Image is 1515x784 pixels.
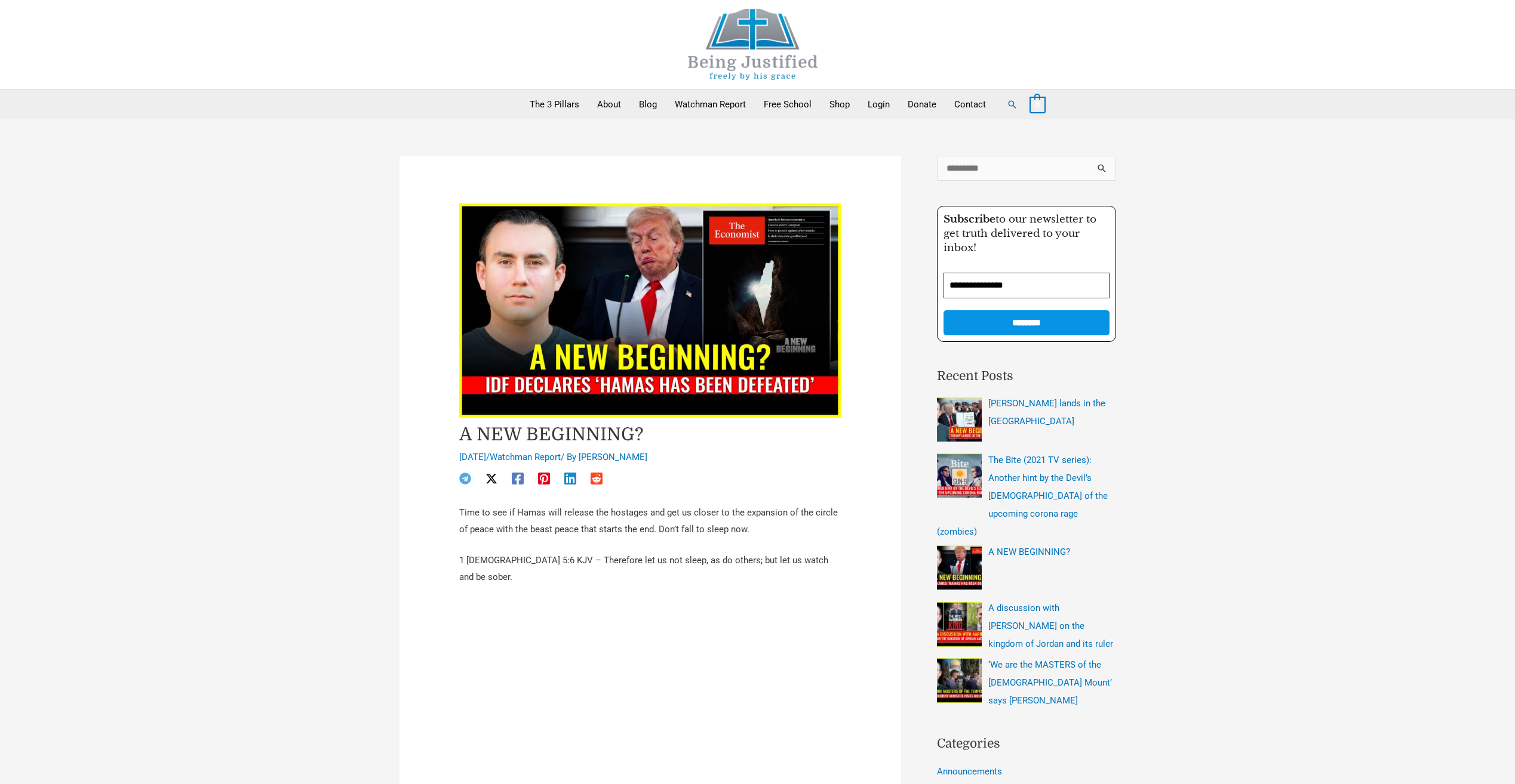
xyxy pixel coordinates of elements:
input: Email Address * [944,273,1110,298]
a: A discussion with [PERSON_NAME] on the kingdom of Jordan and its ruler [988,603,1113,649]
a: Login [859,89,899,119]
a: [PERSON_NAME] lands in the [GEOGRAPHIC_DATA] [988,398,1105,427]
h2: Recent Posts [937,367,1116,386]
a: Watchman Report [666,89,755,119]
a: Free School [755,89,821,119]
a: About [588,89,630,119]
a: The 3 Pillars [521,89,588,119]
a: Contact [945,89,995,119]
a: Search button [1007,99,1018,110]
span: [DATE] [459,452,486,462]
a: A NEW BEGINNING? [988,547,1070,557]
a: Telegram [459,473,471,484]
h1: A NEW BEGINNING? [459,424,841,445]
a: ‘We are the MASTERS of the [DEMOGRAPHIC_DATA] Mount’ says [PERSON_NAME] [988,659,1112,706]
span: 0 [1035,100,1040,109]
p: 1 [DEMOGRAPHIC_DATA] 5:6 KJV – Therefore let us not sleep, as do others; but let us watch and be ... [459,552,841,586]
h2: Categories [937,734,1116,754]
a: The Bite (2021 TV series): Another hint by the Devil’s [DEMOGRAPHIC_DATA] of the upcoming corona ... [937,455,1108,537]
a: Linkedin [564,473,576,484]
a: Facebook [512,473,524,484]
nav: Recent Posts [937,394,1116,709]
a: Announcements [937,766,1002,777]
p: Time to see if Hamas will release the hostages and get us closer to the expansion of the circle o... [459,505,841,538]
div: / / By [459,451,841,464]
a: Pinterest [538,473,550,484]
a: View Shopping Cart, empty [1030,99,1046,110]
strong: Subscribe [944,213,995,226]
img: Being Justified [663,9,843,80]
a: Watchman Report [490,452,561,462]
a: Twitter / X [485,473,497,484]
a: Donate [899,89,945,119]
span: to our newsletter to get truth delivered to your inbox! [944,213,1096,254]
a: Blog [630,89,666,119]
a: Shop [821,89,859,119]
a: [PERSON_NAME] [579,452,647,462]
a: Reddit [591,473,603,484]
nav: Primary Site Navigation [521,89,995,119]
